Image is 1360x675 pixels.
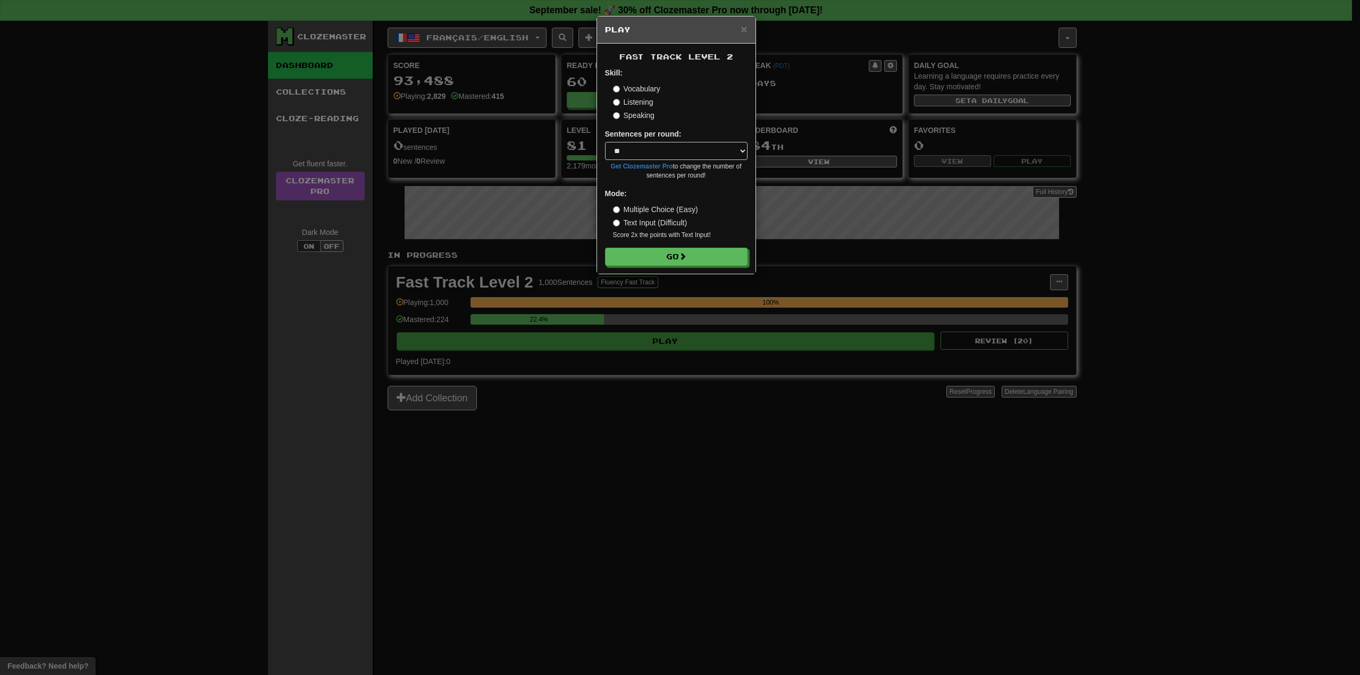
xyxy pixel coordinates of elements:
[613,220,620,226] input: Text Input (Difficult)
[605,129,682,139] label: Sentences per round:
[613,204,698,215] label: Multiple Choice (Easy)
[613,112,620,119] input: Speaking
[619,52,733,61] span: Fast Track Level 2
[605,162,748,180] small: to change the number of sentences per round!
[613,206,620,213] input: Multiple Choice (Easy)
[741,23,747,35] span: ×
[605,69,623,77] strong: Skill:
[613,231,748,240] small: Score 2x the points with Text Input !
[613,110,654,121] label: Speaking
[741,23,747,35] button: Close
[605,24,748,35] h5: Play
[613,97,653,107] label: Listening
[611,163,673,170] a: Get Clozemaster Pro
[613,217,687,228] label: Text Input (Difficult)
[613,86,620,92] input: Vocabulary
[613,99,620,106] input: Listening
[613,83,660,94] label: Vocabulary
[605,248,748,266] button: Go
[605,189,627,198] strong: Mode:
